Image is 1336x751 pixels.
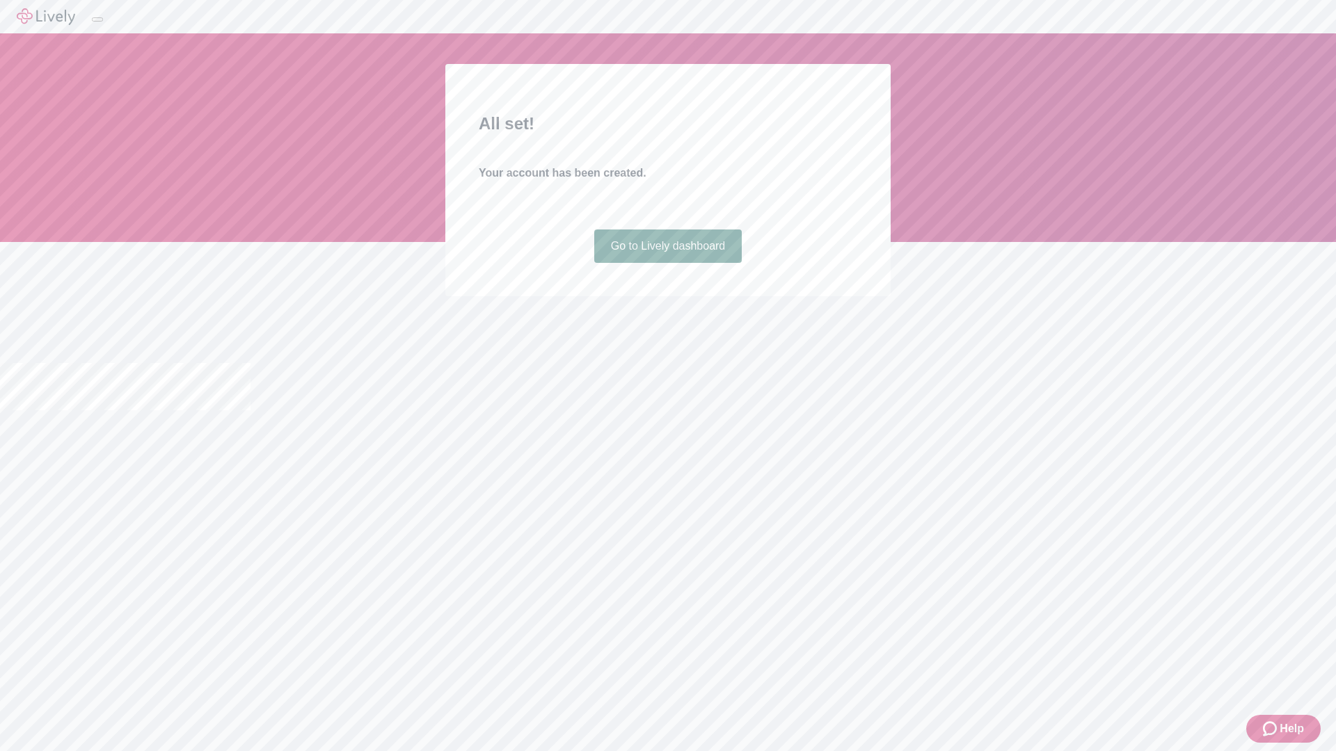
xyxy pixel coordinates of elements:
[92,17,103,22] button: Log out
[594,229,742,263] a: Go to Lively dashboard
[17,8,75,25] img: Lively
[1246,715,1321,743] button: Zendesk support iconHelp
[1263,720,1280,737] svg: Zendesk support icon
[1280,720,1304,737] span: Help
[479,111,857,136] h2: All set!
[479,165,857,181] h4: Your account has been created.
